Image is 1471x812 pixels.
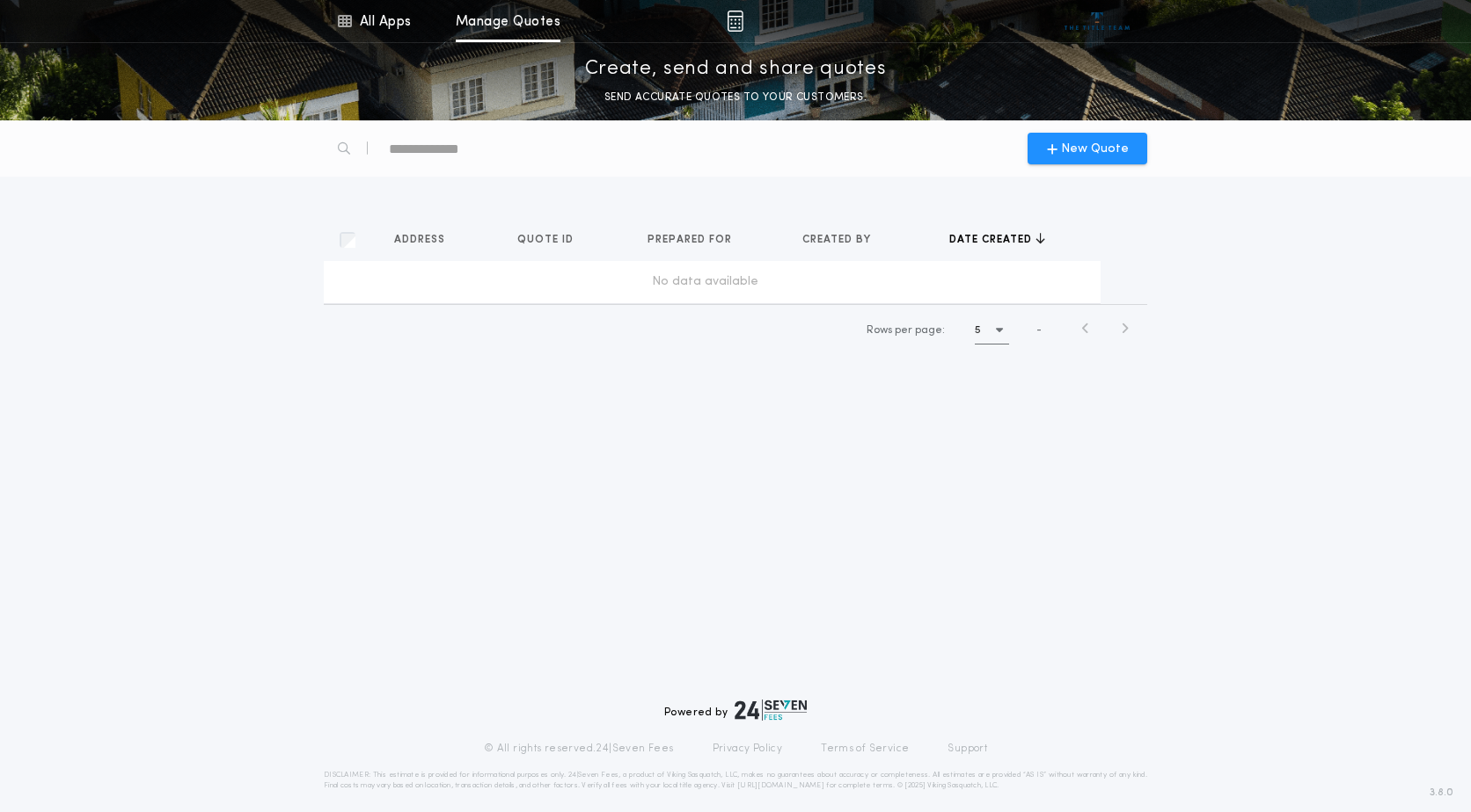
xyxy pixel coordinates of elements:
button: Quote ID [517,231,587,249]
span: New Quote [1061,140,1129,158]
img: img [727,11,743,32]
span: Prepared for [648,233,735,247]
a: Terms of Service [821,742,909,756]
a: [URL][DOMAIN_NAME] [737,782,824,789]
button: Date created [949,231,1045,249]
button: Created by [802,231,884,249]
a: Support [948,742,987,756]
p: SEND ACCURATE QUOTES TO YOUR CUSTOMERS. [604,89,867,106]
button: 5 [975,316,1009,344]
span: Created by [802,233,875,247]
p: Create, send and share quotes [585,55,887,83]
button: New Quote [1028,133,1147,164]
div: Powered by [664,700,807,721]
span: Quote ID [517,233,577,247]
p: © All rights reserved. 24|Seven Fees [484,742,674,756]
span: Address [394,233,449,247]
div: No data available [331,273,1079,291]
p: DISCLAIMER: This estimate is provided for informational purposes only. 24|Seven Fees, a product o... [324,770,1147,791]
h1: 5 [975,322,981,339]
span: Date created [949,233,1036,247]
img: logo [735,700,807,721]
a: Privacy Policy [713,742,783,756]
span: - [1036,323,1042,338]
button: Address [394,231,458,249]
span: 3.8.0 [1430,785,1453,801]
img: vs-icon [1065,12,1131,30]
span: Rows per page: [867,325,945,336]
